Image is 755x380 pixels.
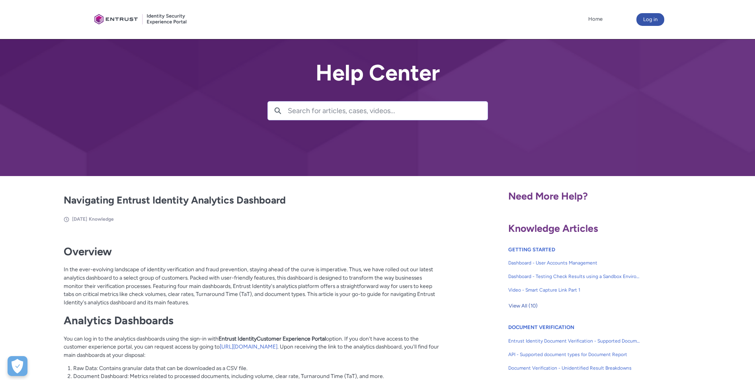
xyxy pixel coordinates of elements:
button: Ouvrir le centre de préférences [8,356,27,376]
button: Search [268,102,288,120]
li: Raw Data: Contains granular data that can be downloaded as a CSV file. [73,364,440,372]
div: Préférences de cookies [8,356,27,376]
a: Dashboard - Testing Check Results using a Sandbox Environment [508,270,640,283]
span: Need More Help? [508,190,588,202]
strong: Entrust Identity [219,335,257,342]
a: Video - Smart Capture Link Part 1 [508,283,640,297]
a: Home [586,13,605,25]
a: [URL][DOMAIN_NAME] [220,343,277,350]
a: Document Verification - Unidentified Result Breakdowns [508,361,640,375]
span: [DATE] [72,216,87,222]
span: Video - Smart Capture Link Part 1 [508,286,640,294]
h1: Overview [64,245,440,258]
a: API - Supported document types for Document Report [508,348,640,361]
h1: Analytics Dashboards [64,314,440,327]
a: Entrust Identity Document Verification - Supported Document type and size [508,334,640,348]
a: Dashboard - User Accounts Management [508,256,640,270]
button: View All (10) [508,300,538,312]
a: DOCUMENT VERIFICATION [508,324,574,330]
span: Knowledge Articles [508,222,598,234]
a: GETTING STARTED [508,247,555,253]
span: Document Verification - Unidentified Result Breakdowns [508,364,640,372]
span: View All (10) [509,300,538,312]
span: Entrust Identity Document Verification - Supported Document type and size [508,337,640,345]
p: In the ever-evolving landscape of identity verification and fraud prevention, staying ahead of th... [64,265,440,306]
span: Dashboard - Testing Check Results using a Sandbox Environment [508,273,640,280]
h2: Navigating Entrust Identity Analytics Dashboard [64,193,440,208]
h2: Help Center [267,61,488,85]
p: You can log in to the analytics dashboards using the sign-in with option. If you don't have acces... [64,335,440,359]
button: Log in [636,13,664,26]
b: Customer Experience Portal [257,335,326,342]
input: Search for articles, cases, videos... [288,102,488,120]
li: Knowledge [89,215,114,223]
span: API - Supported document types for Document Report [508,351,640,358]
span: Dashboard - User Accounts Management [508,259,640,266]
